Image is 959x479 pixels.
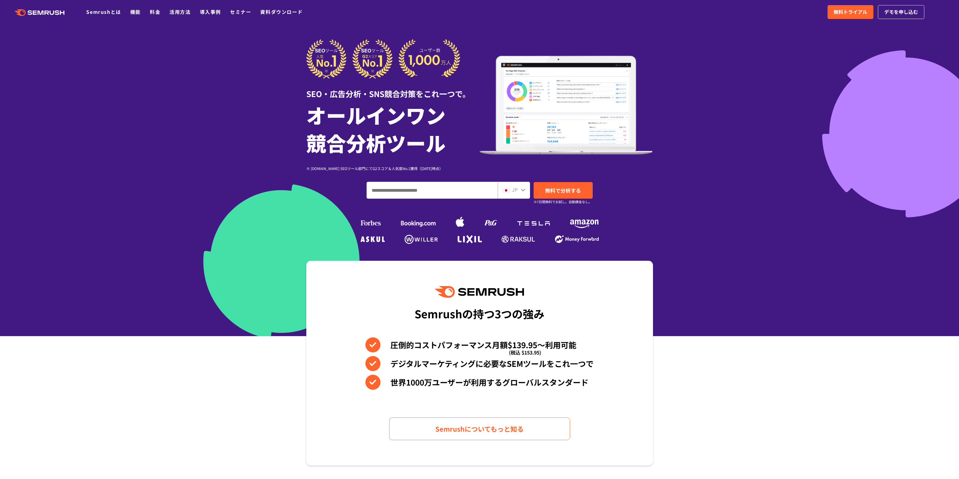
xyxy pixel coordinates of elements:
div: SEO・広告分析・SNS競合対策をこれ一つで。 [306,79,480,99]
small: ※7日間無料でお試し。自動課金なし。 [534,199,592,205]
span: 無料で分析する [545,187,581,194]
div: Semrushの持つ3つの強み [415,302,544,325]
div: ※ [DOMAIN_NAME] SEOツール部門にてG2スコア＆人気度No.1獲得（[DATE]時点） [306,165,480,171]
a: 無料で分析する [534,182,593,199]
a: 導入事例 [200,8,221,15]
li: 世界1000万ユーザーが利用するグローバルスタンダード [365,375,594,390]
span: (税込 $153.95) [509,345,541,360]
a: 資料ダウンロード [260,8,303,15]
a: デモを申し込む [878,5,924,19]
a: 活用方法 [169,8,191,15]
span: 無料トライアル [834,8,867,16]
li: デジタルマーケティングに必要なSEMツールをこれ一つで [365,356,594,371]
img: Semrush [435,286,524,298]
a: 無料トライアル [828,5,873,19]
a: 料金 [150,8,160,15]
a: Semrushとは [86,8,121,15]
a: 機能 [130,8,141,15]
span: Semrushについてもっと知る [435,424,524,434]
h1: オールインワン 競合分析ツール [306,101,480,156]
span: JP [512,186,518,193]
li: 圧倒的コストパフォーマンス月額$139.95〜利用可能 [365,337,594,352]
span: デモを申し込む [884,8,918,16]
a: セミナー [230,8,251,15]
a: Semrushについてもっと知る [389,418,570,440]
input: ドメイン、キーワードまたはURLを入力してください [367,182,497,198]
